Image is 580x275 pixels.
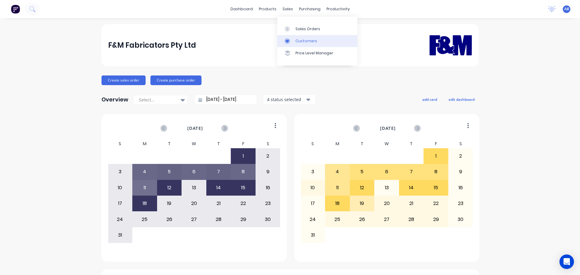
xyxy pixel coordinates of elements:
div: 21 [399,196,424,211]
button: Create purchase order [150,75,201,85]
div: 16 [449,180,473,195]
a: Sales Orders [277,23,357,35]
div: F [424,139,448,148]
div: 14 [399,180,424,195]
div: 22 [424,196,448,211]
div: 9 [449,164,473,179]
button: 4 status selected [264,95,315,104]
div: 22 [231,196,255,211]
div: Open Intercom Messenger [559,254,574,269]
div: T [206,139,231,148]
div: 18 [133,196,157,211]
div: 30 [256,212,280,227]
img: F&M Fabricators Pty Ltd [430,26,472,64]
div: 11 [133,180,157,195]
div: 24 [108,212,132,227]
div: 31 [108,228,132,243]
div: 2 [256,149,280,164]
div: M [325,139,350,148]
div: 4 [325,164,350,179]
div: W [182,139,206,148]
div: 26 [157,212,182,227]
div: 23 [449,196,473,211]
div: 30 [449,212,473,227]
div: T [157,139,182,148]
div: 9 [256,164,280,179]
div: 15 [231,180,255,195]
div: 27 [182,212,206,227]
div: 19 [350,196,374,211]
div: 11 [325,180,350,195]
button: Create sales order [101,75,146,85]
a: Customers [277,35,357,47]
div: S [448,139,473,148]
div: 3 [301,164,325,179]
div: 5 [350,164,374,179]
span: [DATE] [187,125,203,132]
div: Customers [295,38,317,44]
div: 10 [301,180,325,195]
button: add card [418,95,441,103]
div: 25 [325,212,350,227]
div: F&M Fabricators Pty Ltd [108,39,196,51]
div: 20 [375,196,399,211]
div: 14 [207,180,231,195]
div: 3 [108,164,132,179]
div: 6 [182,164,206,179]
div: 31 [301,228,325,243]
div: 21 [207,196,231,211]
div: 4 status selected [267,96,305,103]
div: 27 [375,212,399,227]
div: 26 [350,212,374,227]
div: productivity [324,5,353,14]
div: 7 [399,164,424,179]
div: 5 [157,164,182,179]
div: sales [279,5,296,14]
div: 28 [399,212,424,227]
div: 17 [301,196,325,211]
div: T [399,139,424,148]
div: 25 [133,212,157,227]
div: 12 [157,180,182,195]
div: purchasing [296,5,324,14]
div: 29 [231,212,255,227]
span: [DATE] [380,125,396,132]
div: 1 [424,149,448,164]
div: 13 [375,180,399,195]
div: 16 [256,180,280,195]
a: Price Level Manager [277,47,357,59]
div: 15 [424,180,448,195]
div: W [374,139,399,148]
div: 12 [350,180,374,195]
div: T [350,139,375,148]
div: 8 [231,164,255,179]
div: 1 [231,149,255,164]
div: S [301,139,325,148]
div: F [231,139,256,148]
div: 29 [424,212,448,227]
div: S [256,139,280,148]
a: dashboard [227,5,256,14]
div: Price Level Manager [295,50,333,56]
div: 6 [375,164,399,179]
div: S [108,139,133,148]
div: 28 [207,212,231,227]
span: AB [564,6,569,12]
div: 19 [157,196,182,211]
div: M [132,139,157,148]
div: 23 [256,196,280,211]
div: 10 [108,180,132,195]
div: Sales Orders [295,26,320,32]
div: 2 [449,149,473,164]
div: 7 [207,164,231,179]
div: 4 [133,164,157,179]
div: Overview [101,94,128,106]
img: Factory [11,5,20,14]
div: 13 [182,180,206,195]
div: 20 [182,196,206,211]
div: 18 [325,196,350,211]
div: products [256,5,279,14]
button: edit dashboard [445,95,478,103]
div: 8 [424,164,448,179]
div: 24 [301,212,325,227]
